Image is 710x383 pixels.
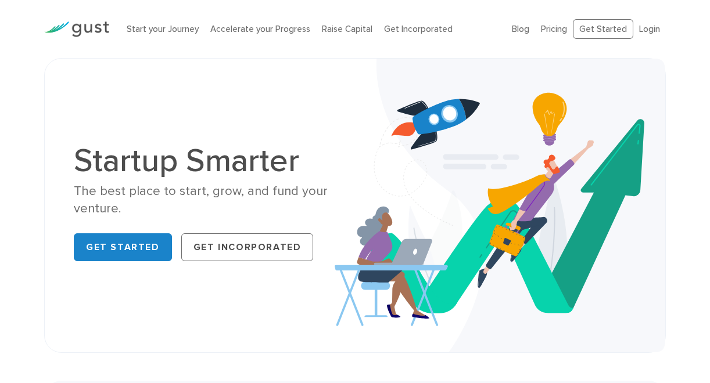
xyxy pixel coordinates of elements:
a: Login [639,24,660,34]
a: Accelerate your Progress [210,24,310,34]
a: Get Incorporated [181,233,314,261]
a: Pricing [541,24,567,34]
a: Get Incorporated [384,24,453,34]
a: Get Started [573,19,633,39]
a: Get Started [74,233,172,261]
a: Blog [512,24,529,34]
a: Start your Journey [127,24,199,34]
img: Gust Logo [44,21,109,37]
div: The best place to start, grow, and fund your venture. [74,183,346,217]
h1: Startup Smarter [74,144,346,177]
a: Raise Capital [322,24,372,34]
img: Startup Smarter Hero [335,59,665,352]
